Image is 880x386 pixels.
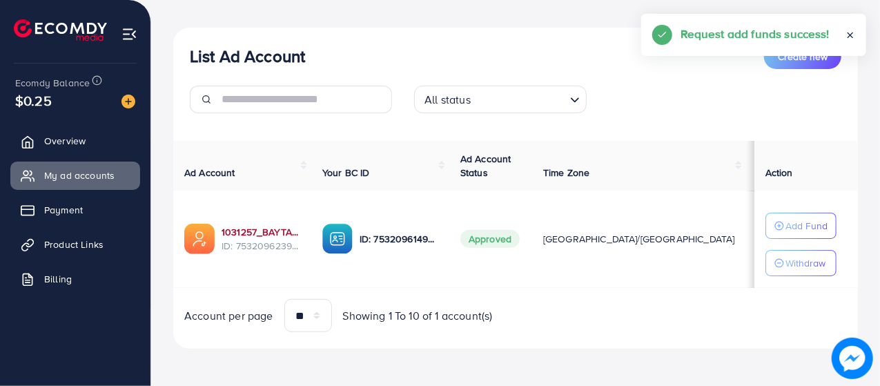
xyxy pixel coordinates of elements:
span: Action [765,166,793,180]
button: Create new [764,44,841,69]
p: Withdraw [785,255,825,271]
img: image [121,95,135,108]
span: Approved [460,230,520,248]
h3: List Ad Account [190,46,305,66]
span: Ad Account Status [460,152,511,180]
span: Your BC ID [322,166,370,180]
div: Search for option [414,86,587,113]
span: Create new [778,50,828,64]
span: Showing 1 To 10 of 1 account(s) [343,308,493,324]
h5: Request add funds success! [681,25,830,43]
img: image [833,339,871,377]
span: Overview [44,134,86,148]
span: Payment [44,203,83,217]
a: Payment [10,196,140,224]
span: My ad accounts [44,168,115,182]
a: Product Links [10,231,140,258]
p: ID: 7532096149239529473 [360,231,438,247]
span: ID: 7532096239010316305 [222,239,300,253]
div: <span class='underline'>1031257_BAYTAEK_1753702824295</span></br>7532096239010316305 [222,225,300,253]
img: ic-ads-acc.e4c84228.svg [184,224,215,254]
img: ic-ba-acc.ded83a64.svg [322,224,353,254]
span: Account per page [184,308,273,324]
a: Billing [10,265,140,293]
span: All status [422,90,473,110]
a: My ad accounts [10,162,140,189]
a: 1031257_BAYTAEK_1753702824295 [222,225,300,239]
span: [GEOGRAPHIC_DATA]/[GEOGRAPHIC_DATA] [543,232,735,246]
button: Add Fund [765,213,837,239]
img: logo [14,19,107,41]
button: Withdraw [765,250,837,276]
span: Time Zone [543,166,589,180]
span: $0.25 [12,84,54,117]
img: menu [121,26,137,42]
input: Search for option [475,87,565,110]
a: Overview [10,127,140,155]
span: Billing [44,272,72,286]
span: Ecomdy Balance [15,76,90,90]
p: Add Fund [785,218,828,234]
span: Product Links [44,238,104,251]
span: Ad Account [184,166,235,180]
